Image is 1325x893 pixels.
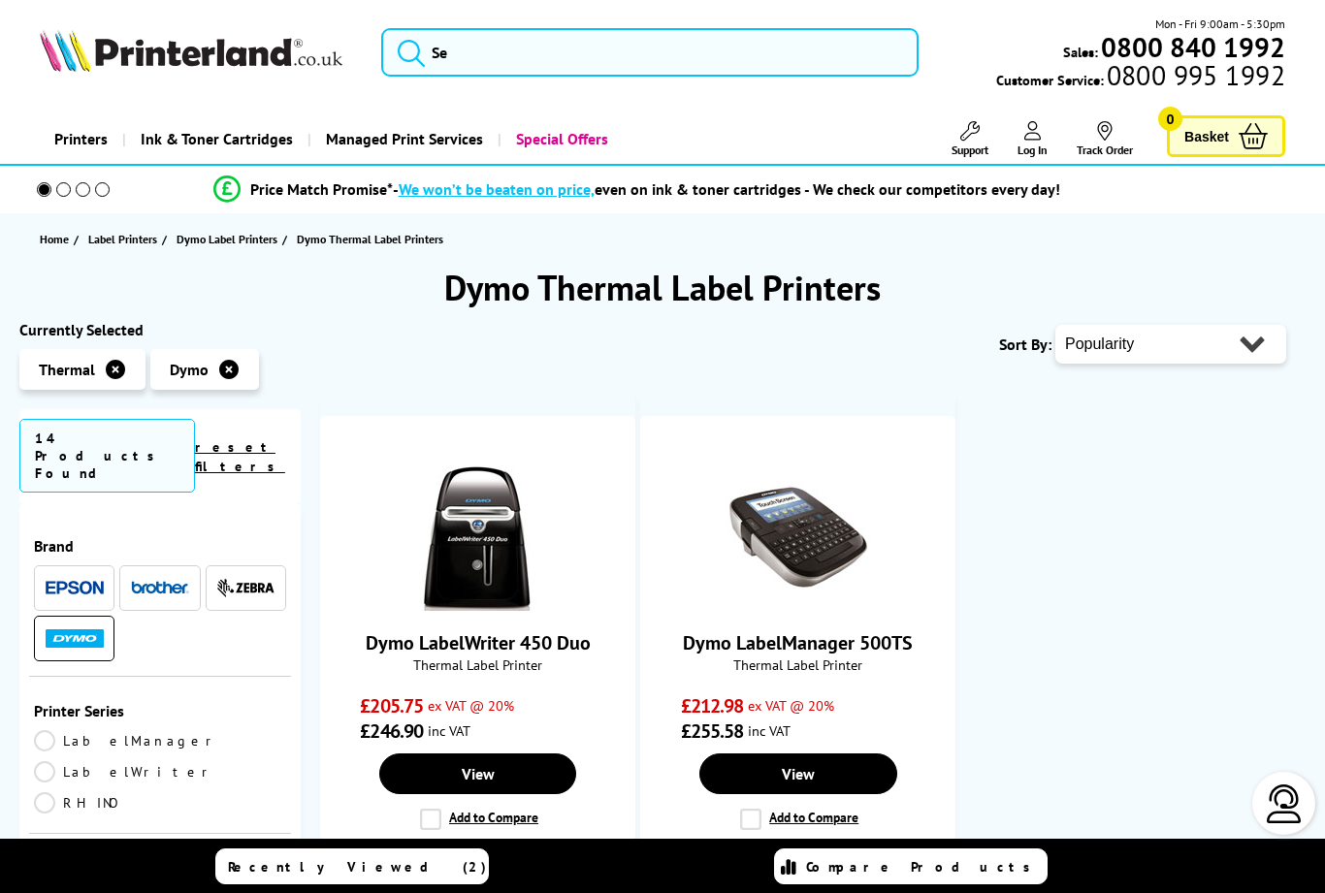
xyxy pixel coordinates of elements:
[46,581,104,595] img: Epson
[46,576,104,600] a: Epson
[177,229,282,249] a: Dymo Label Printers
[366,630,591,655] a: Dymo LabelWriter 450 Duo
[774,848,1048,884] a: Compare Products
[748,696,834,715] span: ex VAT @ 20%
[122,114,307,164] a: Ink & Toner Cartridges
[748,721,791,740] span: inc VAT
[34,761,215,782] a: LabelWriter
[1018,143,1048,157] span: Log In
[34,792,160,813] a: RHINO
[683,630,913,655] a: Dymo LabelManager 500TS
[726,595,871,615] a: Dymo LabelManager 500TS
[39,360,95,379] span: Thermal
[996,66,1285,89] span: Customer Service:
[131,576,189,600] a: Brother
[34,730,219,751] a: LabelManager
[699,753,897,794] a: View
[40,114,122,164] a: Printers
[250,179,393,199] span: Price Match Promise*
[331,655,625,674] span: Thermal Label Printer
[40,29,342,72] img: Printerland Logo
[1104,66,1285,84] span: 0800 995 1992
[195,438,285,475] a: reset filters
[34,536,286,556] span: Brand
[10,173,1263,207] li: modal_Promise
[216,576,275,600] a: Zebra
[228,858,487,876] span: Recently Viewed (2)
[307,114,498,164] a: Managed Print Services
[681,693,744,718] span: £212.98
[1158,107,1182,131] span: 0
[1155,15,1285,33] span: Mon - Fri 9:00am - 5:30pm
[1167,115,1285,157] a: Basket 0
[740,809,858,830] label: Add to Compare
[381,28,919,77] input: Se
[405,595,551,615] a: Dymo LabelWriter 450 Duo
[498,114,623,164] a: Special Offers
[360,693,423,718] span: £205.75
[46,629,104,648] img: Dymo
[1063,43,1098,61] span: Sales:
[379,753,577,794] a: View
[428,696,514,715] span: ex VAT @ 20%
[1077,121,1133,157] a: Track Order
[952,121,988,157] a: Support
[131,581,189,594] img: Brother
[726,465,871,611] img: Dymo LabelManager 500TS
[19,265,1306,310] h1: Dymo Thermal Label Printers
[34,701,286,720] span: Printer Series
[1184,123,1229,149] span: Basket
[428,721,470,740] span: inc VAT
[1265,784,1304,823] img: user-headset-light.svg
[999,335,1051,354] span: Sort By:
[177,229,277,249] span: Dymo Label Printers
[216,578,275,597] img: Zebra
[297,232,443,246] span: Dymo Thermal Label Printers
[215,848,489,884] a: Recently Viewed (2)
[393,179,1060,199] div: - even on ink & toner cartridges - We check our competitors every day!
[1101,29,1285,65] b: 0800 840 1992
[19,419,195,493] span: 14 Products Found
[405,465,551,611] img: Dymo LabelWriter 450 Duo
[952,143,988,157] span: Support
[360,718,423,744] span: £246.90
[88,229,162,249] a: Label Printers
[651,655,945,674] span: Thermal Label Printer
[141,114,293,164] span: Ink & Toner Cartridges
[399,179,595,199] span: We won’t be beaten on price,
[806,858,1041,876] span: Compare Products
[88,229,157,249] span: Label Printers
[40,29,357,76] a: Printerland Logo
[681,718,744,744] span: £255.58
[19,320,301,339] div: Currently Selected
[1018,121,1048,157] a: Log In
[40,229,74,249] a: Home
[46,626,104,651] a: Dymo
[170,360,209,379] span: Dymo
[1098,38,1285,56] a: 0800 840 1992
[420,809,538,830] label: Add to Compare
